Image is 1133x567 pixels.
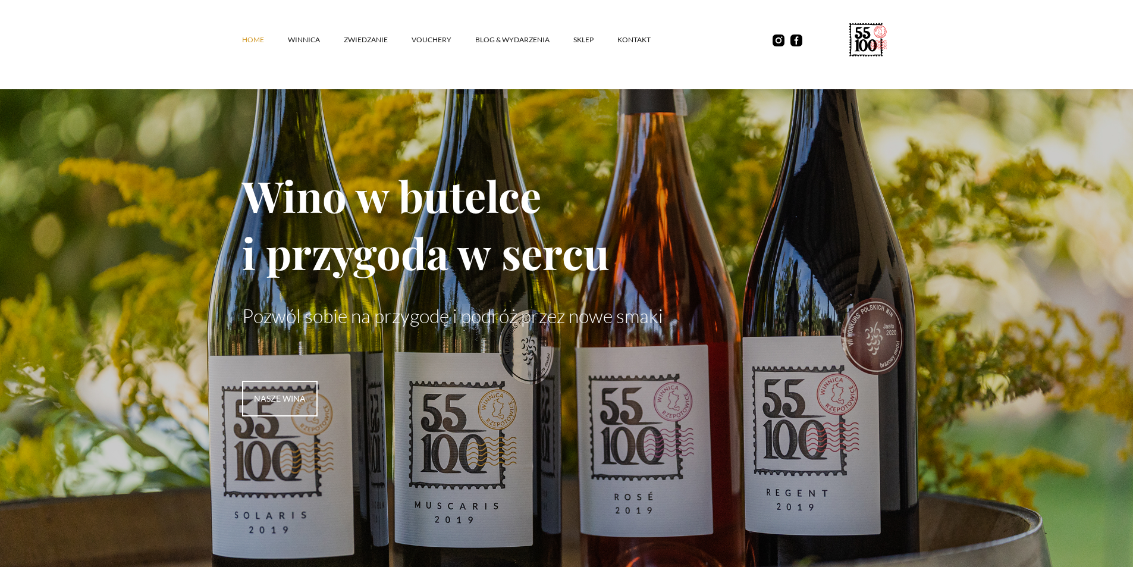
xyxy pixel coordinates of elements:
a: Home [242,22,288,58]
a: kontakt [617,22,674,58]
a: Blog & Wydarzenia [475,22,573,58]
a: vouchery [412,22,475,58]
a: ZWIEDZANIE [344,22,412,58]
a: winnica [288,22,344,58]
a: nasze wina [242,381,318,416]
p: Pozwól sobie na przygodę i podróż przez nowe smaki [242,305,892,327]
h1: Wino w butelce i przygoda w sercu [242,167,892,281]
a: SKLEP [573,22,617,58]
